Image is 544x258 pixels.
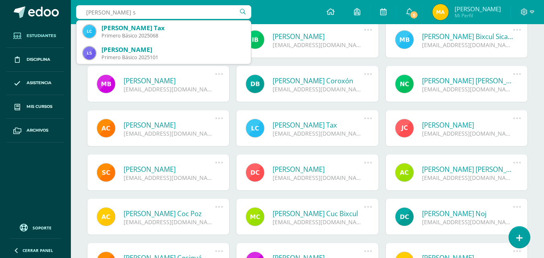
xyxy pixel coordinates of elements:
[432,4,449,20] img: 2a5d2989559cb64b5d8624aa7c7fe0de.png
[124,130,215,137] div: [EMAIL_ADDRESS][DOMAIN_NAME]
[27,103,52,110] span: Mis cursos
[6,72,64,95] a: Asistencia
[273,76,364,85] a: [PERSON_NAME] Coroxón
[422,130,513,137] div: [EMAIL_ADDRESS][DOMAIN_NAME]
[6,95,64,119] a: Mis cursos
[124,85,215,93] div: [EMAIL_ADDRESS][DOMAIN_NAME]
[33,225,52,231] span: Soporte
[422,85,513,93] div: [EMAIL_ADDRESS][DOMAIN_NAME]
[76,5,251,19] input: Busca un usuario...
[273,32,364,41] a: [PERSON_NAME]
[124,174,215,182] div: [EMAIL_ADDRESS][DOMAIN_NAME]
[27,127,48,134] span: Archivos
[23,248,53,253] span: Cerrar panel
[455,12,501,19] span: Mi Perfil
[124,120,215,130] a: [PERSON_NAME]
[273,165,364,174] a: [PERSON_NAME]
[273,130,364,137] div: [EMAIL_ADDRESS][DOMAIN_NAME]
[101,32,244,39] div: Primero Básico 2025068
[422,76,513,85] a: [PERSON_NAME] [PERSON_NAME]
[273,218,364,226] div: [EMAIL_ADDRESS][DOMAIN_NAME]
[422,120,513,130] a: [PERSON_NAME]
[101,54,244,61] div: Primero Básico 2025101
[6,119,64,142] a: Archivos
[273,41,364,49] div: [EMAIL_ADDRESS][DOMAIN_NAME]
[273,85,364,93] div: [EMAIL_ADDRESS][DOMAIN_NAME]
[273,120,364,130] a: [PERSON_NAME] Tax
[124,209,215,218] a: [PERSON_NAME] Coc Poz
[422,165,513,174] a: [PERSON_NAME] [PERSON_NAME]
[410,10,418,19] span: 5
[273,174,364,182] div: [EMAIL_ADDRESS][DOMAIN_NAME]
[6,48,64,72] a: Disciplina
[83,25,96,38] img: 7ed812bd2549e4fcfee7b4df3906d1ca.png
[124,165,215,174] a: [PERSON_NAME]
[422,174,513,182] div: [EMAIL_ADDRESS][DOMAIN_NAME]
[124,218,215,226] div: [EMAIL_ADDRESS][DOMAIN_NAME]
[27,33,56,39] span: Estudiantes
[422,218,513,226] div: [EMAIL_ADDRESS][DOMAIN_NAME]
[124,76,215,85] a: [PERSON_NAME]
[83,47,96,60] img: 8c3ff50ec5ccfdc024de2a88e325a546.png
[422,209,513,218] a: [PERSON_NAME] Noj
[455,5,501,13] span: [PERSON_NAME]
[422,32,513,41] a: [PERSON_NAME] Bixcul Sicaján
[27,56,50,63] span: Disciplina
[6,24,64,48] a: Estudiantes
[422,41,513,49] div: [EMAIL_ADDRESS][DOMAIN_NAME]
[273,209,364,218] a: [PERSON_NAME] Cuc Bixcul
[101,24,244,32] div: [PERSON_NAME] Tax
[27,80,52,86] span: Asistencia
[101,45,244,54] div: [PERSON_NAME]
[10,222,61,233] a: Soporte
